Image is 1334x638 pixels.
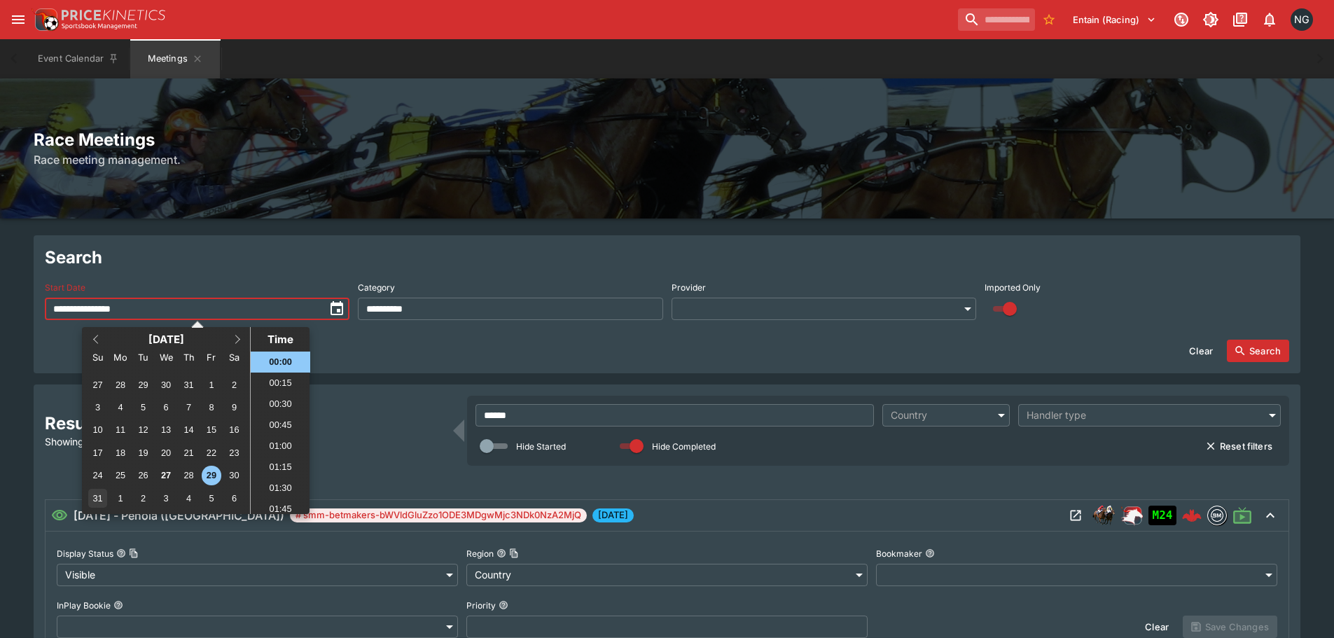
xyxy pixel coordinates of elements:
button: Search [1227,340,1289,362]
div: Choose Sunday, August 10th, 2025 [88,420,107,439]
div: Choose Monday, September 1st, 2025 [111,489,130,508]
div: Choose Tuesday, July 29th, 2025 [134,375,153,394]
p: Imported Only [985,282,1041,293]
div: Choose Date and Time [82,327,310,514]
button: Bookmaker [925,548,935,558]
div: Handler type [1027,408,1258,422]
li: 00:30 [251,394,310,415]
button: Next Month [228,328,250,351]
div: Country [891,408,987,422]
p: Priority [466,599,496,611]
div: Choose Saturday, August 9th, 2025 [225,398,244,417]
p: InPlay Bookie [57,599,111,611]
div: Choose Wednesday, September 3rd, 2025 [156,489,175,508]
p: Category [358,282,395,293]
div: Choose Tuesday, August 5th, 2025 [134,398,153,417]
img: Sportsbook Management [62,23,137,29]
div: Choose Friday, August 22nd, 2025 [202,443,221,462]
li: 01:45 [251,499,310,520]
input: search [958,8,1035,31]
button: InPlay Bookie [113,600,123,610]
div: ParallelRacing Handler [1120,504,1143,527]
p: Provider [672,282,706,293]
li: 00:00 [251,352,310,373]
button: Documentation [1228,7,1253,32]
div: Choose Friday, August 29th, 2025 [202,466,221,485]
img: betmakers.png [1208,506,1226,525]
img: horse_racing.png [1092,504,1115,527]
button: No Bookmarks [1038,8,1060,31]
p: Start Date [45,282,85,293]
div: Sunday [88,348,107,367]
li: 01:15 [251,457,310,478]
div: Choose Wednesday, July 30th, 2025 [156,375,175,394]
span: # smm-betmakers-bWVldGluZzo1ODE3MDgwMjc3NDk0NzA2MjQ [290,508,587,522]
div: Choose Sunday, August 17th, 2025 [88,443,107,462]
button: Notifications [1257,7,1282,32]
div: Thursday [179,348,198,367]
svg: Live [1232,506,1252,525]
h6: [DATE] - Penola ([GEOGRAPHIC_DATA]) [74,507,284,524]
div: Imported to Jetbet as UNCONFIRMED [1148,506,1176,525]
p: Hide Started [516,441,566,452]
button: Clear [1181,340,1221,362]
svg: Visible [51,507,68,524]
div: Choose Wednesday, August 13th, 2025 [156,420,175,439]
img: racing.png [1120,504,1143,527]
div: Month August, 2025 [86,373,245,510]
div: Choose Thursday, August 14th, 2025 [179,420,198,439]
button: Copy To Clipboard [129,548,139,558]
span: [DATE] [592,508,634,522]
div: Choose Monday, August 11th, 2025 [111,420,130,439]
button: Priority [499,600,508,610]
button: Meetings [130,39,220,78]
div: Nick Goss [1291,8,1313,31]
div: Choose Saturday, August 2nd, 2025 [225,375,244,394]
button: Event Calendar [29,39,127,78]
div: Choose Saturday, August 16th, 2025 [225,420,244,439]
h2: [DATE] [82,333,250,346]
h2: Race Meetings [34,129,1300,151]
p: Region [466,548,494,560]
button: Reset filters [1197,435,1281,457]
div: betmakers [1207,506,1227,525]
li: 01:30 [251,478,310,499]
div: Choose Wednesday, August 27th, 2025 [156,466,175,485]
div: Choose Wednesday, August 6th, 2025 [156,398,175,417]
div: Choose Thursday, July 31st, 2025 [179,375,198,394]
button: Display StatusCopy To Clipboard [116,548,126,558]
li: 00:15 [251,373,310,394]
div: Choose Monday, August 18th, 2025 [111,443,130,462]
ul: Time [251,352,310,514]
div: Monday [111,348,130,367]
p: Bookmaker [876,548,922,560]
button: toggle date time picker [324,296,349,321]
img: PriceKinetics [62,10,165,20]
div: Choose Tuesday, September 2nd, 2025 [134,489,153,508]
div: Tuesday [134,348,153,367]
button: Nick Goss [1286,4,1317,35]
button: Previous Month [83,328,106,351]
img: PriceKinetics Logo [31,6,59,34]
button: Clear [1137,616,1177,638]
div: Choose Friday, August 8th, 2025 [202,398,221,417]
img: logo-cerberus--red.svg [1182,506,1202,525]
div: Choose Saturday, August 30th, 2025 [225,466,244,485]
div: Choose Sunday, August 3rd, 2025 [88,398,107,417]
li: 00:45 [251,415,310,436]
p: Display Status [57,548,113,560]
h6: Race meeting management. [34,151,1300,168]
div: Saturday [225,348,244,367]
div: Choose Monday, August 25th, 2025 [111,466,130,485]
div: Choose Tuesday, August 26th, 2025 [134,466,153,485]
p: Hide Completed [652,441,716,452]
button: RegionCopy To Clipboard [496,548,506,558]
div: Choose Friday, August 15th, 2025 [202,420,221,439]
div: Choose Wednesday, August 20th, 2025 [156,443,175,462]
button: Copy To Clipboard [509,548,519,558]
div: Choose Sunday, July 27th, 2025 [88,375,107,394]
div: Choose Thursday, August 7th, 2025 [179,398,198,417]
div: Choose Friday, September 5th, 2025 [202,489,221,508]
div: Wednesday [156,348,175,367]
button: Connected to PK [1169,7,1194,32]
